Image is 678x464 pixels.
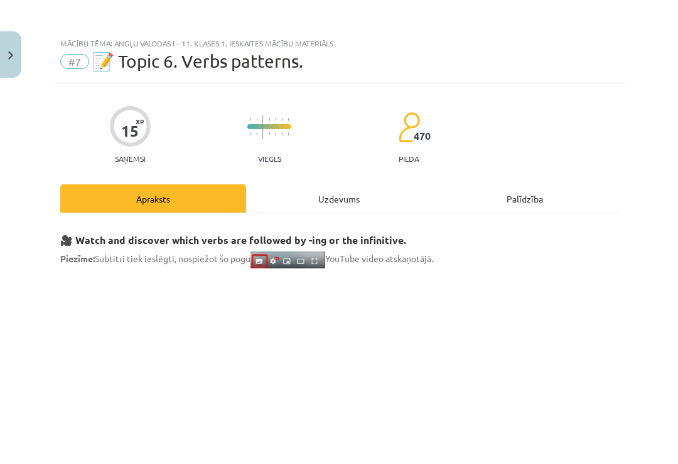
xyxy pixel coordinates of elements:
[136,118,144,125] span: XP
[275,132,276,135] img: icon-short-line-57e1e144782c952c97e751825c79c345078a6d821885a25fce030b3d8c18986b.svg
[269,118,270,121] img: icon-short-line-57e1e144782c952c97e751825c79c345078a6d821885a25fce030b3d8c18986b.svg
[60,253,433,264] span: Subtitri tiek ieslēgti, nospiežot šo pogu YouTube video atskaņotājā.
[288,118,289,121] img: icon-short-line-57e1e144782c952c97e751825c79c345078a6d821885a25fce030b3d8c18986b.svg
[275,118,276,121] img: icon-short-line-57e1e144782c952c97e751825c79c345078a6d821885a25fce030b3d8c18986b.svg
[399,154,419,163] p: pilda
[281,118,282,121] img: icon-short-line-57e1e144782c952c97e751825c79c345078a6d821885a25fce030b3d8c18986b.svg
[8,51,13,60] img: icon-close-lesson-0947bae3869378f0d4975bcd49f059093ad1ed9edebbc8119c70593378902aed.svg
[60,253,95,264] strong: Piezīme:
[60,233,406,246] strong: 🎥 Watch and discover which verbs are followed by -ing or the infinitive.
[92,51,303,71] span: 📝 Topic 6. Verbs patterns.
[60,39,618,48] div: Mācību tēma: Angļu valodas i - 11. klases 1. ieskaites mācību materiāls
[281,132,282,135] img: icon-short-line-57e1e144782c952c97e751825c79c345078a6d821885a25fce030b3d8c18986b.svg
[250,132,251,135] img: icon-short-line-57e1e144782c952c97e751825c79c345078a6d821885a25fce030b3d8c18986b.svg
[258,154,281,163] p: Viegls
[256,118,257,121] img: icon-short-line-57e1e144782c952c97e751825c79c345078a6d821885a25fce030b3d8c18986b.svg
[432,184,618,213] div: Palīdzība
[121,122,139,140] div: 15
[262,115,264,139] img: icon-long-line-d9ea69661e0d244f92f715978eff75569469978d946b2353a9bb055b3ed8787d.svg
[269,132,270,135] img: icon-short-line-57e1e144782c952c97e751825c79c345078a6d821885a25fce030b3d8c18986b.svg
[60,184,246,213] div: Apraksts
[256,132,257,135] img: icon-short-line-57e1e144782c952c97e751825c79c345078a6d821885a25fce030b3d8c18986b.svg
[414,130,431,142] span: 470
[250,118,251,121] img: icon-short-line-57e1e144782c952c97e751825c79c345078a6d821885a25fce030b3d8c18986b.svg
[288,132,289,135] img: icon-short-line-57e1e144782c952c97e751825c79c345078a6d821885a25fce030b3d8c18986b.svg
[398,112,420,143] img: students-c634bb4e5e11cddfef0936a35e636f08e4e9abd3cc4e673bd6f9a4125e45ecb1.svg
[246,184,432,213] div: Uzdevums
[110,154,151,163] p: Saņemsi
[60,54,89,69] span: #7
